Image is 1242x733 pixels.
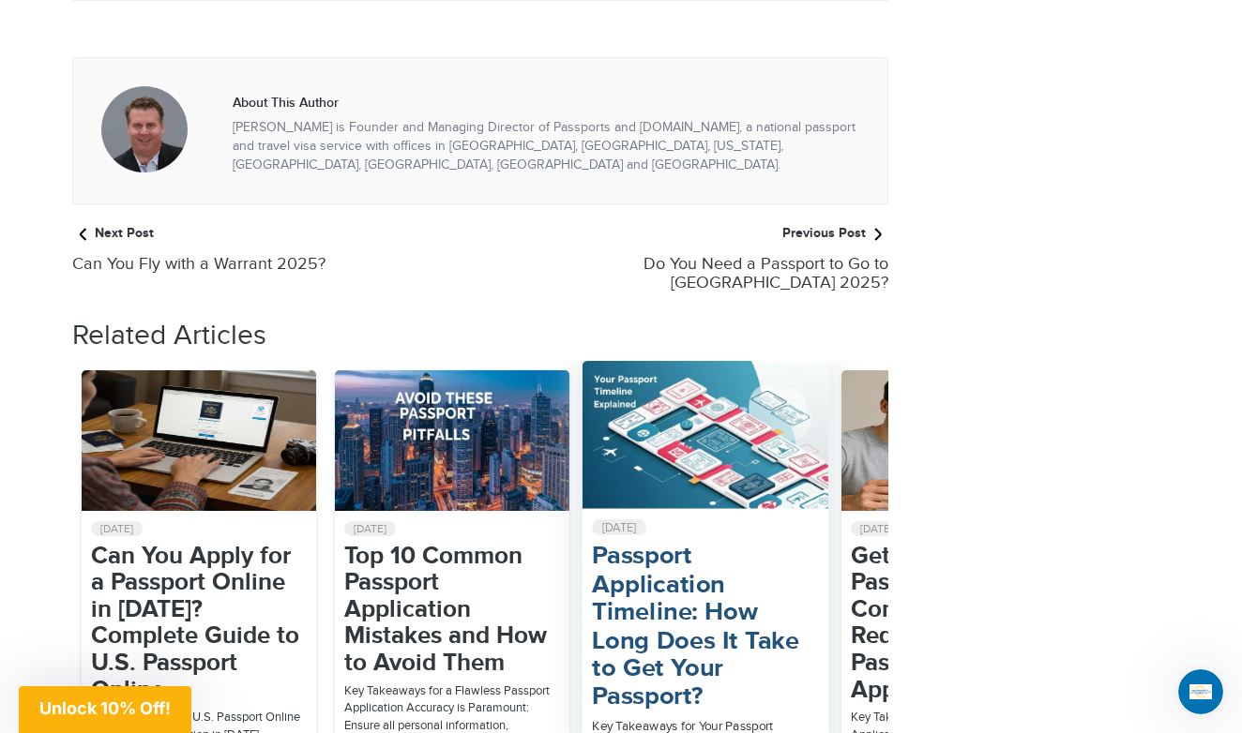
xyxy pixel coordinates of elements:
img: couple_with_passports_-_28de80_-_2186b91805bf8f87dc4281b6adbed06c6a56d5ae.jpg [841,370,1076,511]
a: Top 10 Common Passport Application Mistakes and How to Avoid Them [344,544,560,678]
a: Next Post Can You Fly with a Warrant 2025? [72,223,466,274]
span: [DATE] [851,521,902,536]
h4: Do You Need a Passport to Go to [GEOGRAPHIC_DATA] 2025? [494,255,888,292]
span: [DATE] [344,521,396,536]
h4: Can You Fly with a Warrant 2025? [72,255,466,274]
a: Can You Apply for a Passport Online in [DATE]? Complete Guide to U.S. Passport Online [91,544,307,705]
img: passport-timeline_-_28de80_-_2186b91805bf8f87dc4281b6adbed06c6a56d5ae.jpg [583,361,829,509]
div: Unlock 10% Off! [19,686,191,733]
h2: Related Articles [72,321,888,352]
span: Unlock 10% Off! [39,698,171,718]
a: Previous Post Do You Need a Passport to Go to [GEOGRAPHIC_DATA] 2025? [494,223,888,292]
span: [DATE] [592,519,646,535]
img: passport-top_10_mistakes_-_28de80_-_2186b91805bf8f87dc4281b6adbed06c6a56d5ae.jpg [335,370,569,511]
p: [PERSON_NAME] is Founder and Managing Director of Passports and [DOMAIN_NAME], a national passpor... [233,119,859,175]
img: Philip Diack [101,86,188,172]
a: Getting Your First Passport: A Complete Guide to Requirements, First Passport Application [851,544,1067,705]
iframe: Intercom live chat [1178,669,1223,714]
strong: Previous Post [782,225,888,241]
span: [DATE] [91,521,143,536]
strong: Next Post [72,225,154,241]
h5: About This Author [233,96,859,110]
a: Passport Application Timeline: How Long Does It Take to Get Your Passport? [592,543,819,711]
img: person-applying-for-a-us-passport-online-in-a-cozy-home-office-80cfad6e-6e9d-4cd1-bde0-30d6b48813... [82,370,316,511]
